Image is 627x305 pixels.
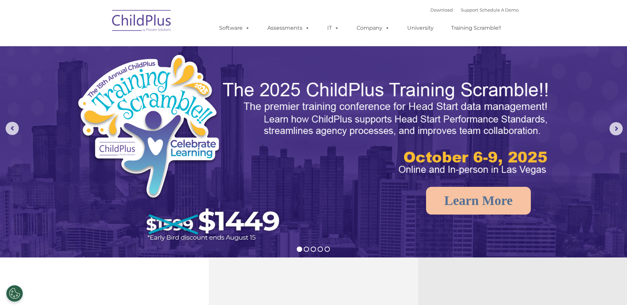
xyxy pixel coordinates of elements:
img: ChildPlus by Procare Solutions [109,5,175,38]
span: Last name [92,44,112,49]
a: Schedule A Demo [480,7,519,13]
a: University [401,21,440,35]
a: Download [430,7,453,13]
a: Support [461,7,478,13]
a: IT [321,21,346,35]
font: | [430,7,519,13]
span: Phone number [92,71,120,76]
iframe: Chat Widget [519,234,627,305]
a: Company [350,21,396,35]
button: Cookies Settings [6,285,23,302]
a: Training Scramble!! [445,21,508,35]
a: Software [213,21,256,35]
a: Assessments [261,21,316,35]
a: Learn More [426,187,531,215]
